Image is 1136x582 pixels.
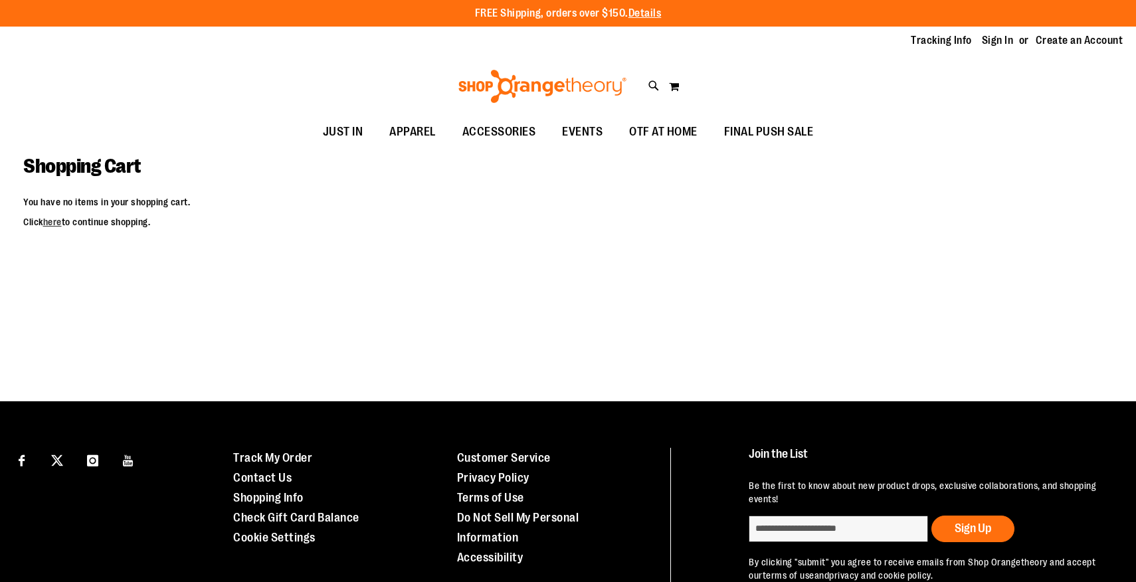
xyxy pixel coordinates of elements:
[616,117,711,147] a: OTF AT HOME
[955,522,991,535] span: Sign Up
[23,155,141,177] span: Shopping Cart
[549,117,616,147] a: EVENTS
[23,195,1113,209] p: You have no items in your shopping cart.
[462,117,536,147] span: ACCESSORIES
[457,491,524,504] a: Terms of Use
[457,451,551,464] a: Customer Service
[749,448,1107,472] h4: Join the List
[711,117,827,147] a: FINAL PUSH SALE
[10,448,33,471] a: Visit our Facebook page
[323,117,363,147] span: JUST IN
[931,516,1014,542] button: Sign Up
[628,7,662,19] a: Details
[310,117,377,147] a: JUST IN
[81,448,104,471] a: Visit our Instagram page
[117,448,140,471] a: Visit our Youtube page
[457,511,579,544] a: Do Not Sell My Personal Information
[763,570,814,581] a: terms of use
[749,479,1107,506] p: Be the first to know about new product drops, exclusive collaborations, and shopping events!
[749,516,928,542] input: enter email
[233,451,312,464] a: Track My Order
[43,217,62,227] a: here
[1036,33,1123,48] a: Create an Account
[456,70,628,103] img: Shop Orangetheory
[982,33,1014,48] a: Sign In
[475,6,662,21] p: FREE Shipping, orders over $150.
[233,531,316,544] a: Cookie Settings
[562,117,603,147] span: EVENTS
[749,555,1107,582] p: By clicking "submit" you agree to receive emails from Shop Orangetheory and accept our and
[233,471,292,484] a: Contact Us
[629,117,698,147] span: OTF AT HOME
[376,117,449,147] a: APPAREL
[449,117,549,147] a: ACCESSORIES
[457,471,529,484] a: Privacy Policy
[724,117,814,147] span: FINAL PUSH SALE
[51,454,63,466] img: Twitter
[233,511,359,524] a: Check Gift Card Balance
[829,570,933,581] a: privacy and cookie policy.
[233,491,304,504] a: Shopping Info
[46,448,69,471] a: Visit our X page
[389,117,436,147] span: APPAREL
[23,215,1113,229] p: Click to continue shopping.
[911,33,972,48] a: Tracking Info
[457,551,523,564] a: Accessibility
